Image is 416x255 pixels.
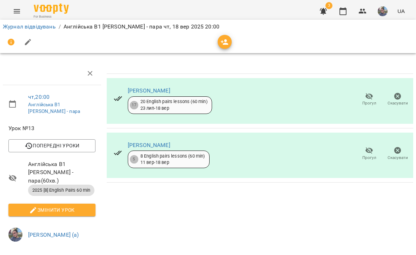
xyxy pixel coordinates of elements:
span: Прогул [362,155,376,161]
a: чт , 20:00 [28,94,49,100]
a: [PERSON_NAME] [128,142,170,148]
img: 12e81ef5014e817b1a9089eb975a08d3.jpeg [378,6,388,16]
div: 8 English pairs lessons (60 min) 11 вер - 18 вер [140,153,205,166]
span: Англійська В1 [PERSON_NAME] - пара ( 60 хв. ) [28,160,95,185]
button: Скасувати [383,144,412,164]
button: Попередні уроки [8,139,95,152]
span: Попередні уроки [14,141,90,150]
span: Урок №13 [8,124,95,133]
li: / [59,23,61,31]
a: [PERSON_NAME] (а) [28,231,79,238]
img: 12e81ef5014e817b1a9089eb975a08d3.jpeg [8,228,22,242]
a: Журнал відвідувань [3,23,56,30]
span: Скасувати [388,100,408,106]
span: 2025 [8] English Pairs 60 min [28,187,94,193]
span: 3 [325,2,332,9]
span: UA [397,7,405,15]
button: UA [395,5,408,18]
div: 5 [130,155,138,164]
button: Прогул [355,90,383,109]
button: Скасувати [383,90,412,109]
button: Прогул [355,144,383,164]
span: For Business [34,14,69,19]
div: 17 [130,101,138,109]
span: Змінити урок [14,206,90,214]
button: Menu [8,3,25,20]
span: Скасувати [388,155,408,161]
a: [PERSON_NAME] [128,87,170,94]
img: Voopty Logo [34,4,69,14]
div: 20 English pairs lessons (60 min) 23 лип - 18 вер [140,98,207,111]
p: Англійська В1 [PERSON_NAME] - пара чт, 18 вер 2025 20:00 [64,23,219,31]
span: Прогул [362,100,376,106]
a: Англійська В1 [PERSON_NAME] - пара [28,102,80,114]
nav: breadcrumb [3,23,413,31]
button: Змінити урок [8,204,95,216]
